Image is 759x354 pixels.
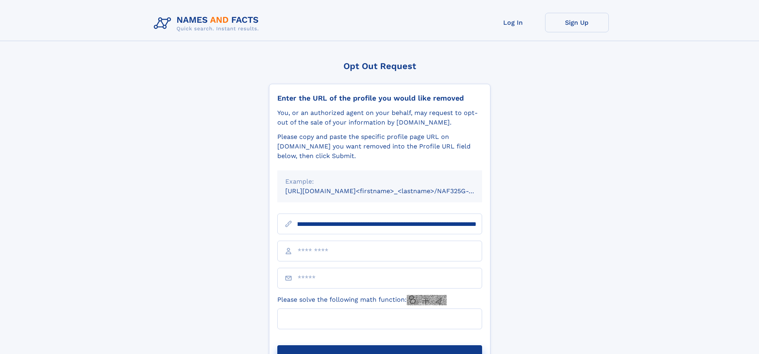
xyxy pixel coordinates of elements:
[277,295,447,305] label: Please solve the following math function:
[277,132,482,161] div: Please copy and paste the specific profile page URL on [DOMAIN_NAME] you want removed into the Pr...
[151,13,265,34] img: Logo Names and Facts
[277,94,482,103] div: Enter the URL of the profile you would like removed
[285,187,497,195] small: [URL][DOMAIN_NAME]<firstname>_<lastname>/NAF325G-xxxxxxxx
[481,13,545,32] a: Log In
[545,13,609,32] a: Sign Up
[269,61,490,71] div: Opt Out Request
[285,177,474,186] div: Example:
[277,108,482,127] div: You, or an authorized agent on your behalf, may request to opt-out of the sale of your informatio...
